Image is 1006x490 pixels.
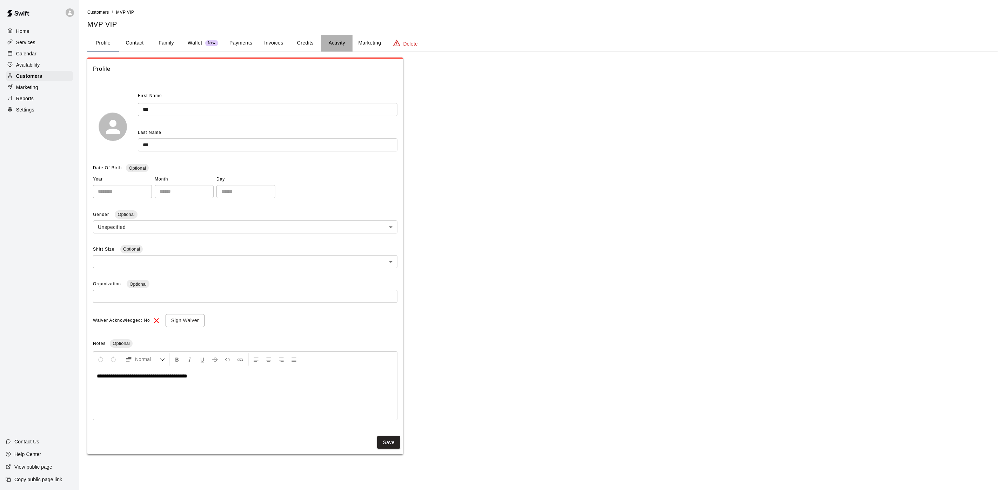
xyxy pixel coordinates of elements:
[93,174,152,185] span: Year
[87,10,109,15] span: Customers
[87,35,119,52] button: Profile
[224,35,258,52] button: Payments
[110,341,132,346] span: Optional
[87,35,998,52] div: basic tabs example
[205,41,218,45] span: New
[6,60,73,70] a: Availability
[93,64,397,74] span: Profile
[87,9,109,15] a: Customers
[16,95,34,102] p: Reports
[16,50,36,57] p: Calendar
[93,341,106,346] span: Notes
[288,353,300,366] button: Justify Align
[321,35,353,52] button: Activity
[353,35,387,52] button: Marketing
[119,35,150,52] button: Contact
[188,39,202,47] p: Wallet
[93,281,122,286] span: Organization
[122,353,168,366] button: Formatting Options
[14,451,41,458] p: Help Center
[6,37,73,48] a: Services
[115,212,137,217] span: Optional
[126,165,148,171] span: Optional
[14,476,62,483] p: Copy public page link
[196,353,208,366] button: Format Underline
[138,130,161,135] span: Last Name
[93,220,397,233] div: Unspecified
[93,212,110,217] span: Gender
[16,84,38,91] p: Marketing
[250,353,262,366] button: Left Align
[166,314,204,327] button: Sign Waiver
[116,10,134,15] span: MVP VIP
[6,26,73,36] a: Home
[93,165,122,170] span: Date Of Birth
[222,353,234,366] button: Insert Code
[16,39,35,46] p: Services
[289,35,321,52] button: Credits
[16,61,40,68] p: Availability
[150,35,182,52] button: Family
[377,436,400,449] button: Save
[275,353,287,366] button: Right Align
[155,174,214,185] span: Month
[234,353,246,366] button: Insert Link
[87,8,998,16] nav: breadcrumb
[95,353,107,366] button: Undo
[6,104,73,115] a: Settings
[6,48,73,59] a: Calendar
[403,40,418,47] p: Delete
[16,106,34,113] p: Settings
[171,353,183,366] button: Format Bold
[6,71,73,81] a: Customers
[16,73,42,80] p: Customers
[138,90,162,102] span: First Name
[87,20,998,29] h5: MVP VIP
[16,28,29,35] p: Home
[135,356,160,363] span: Normal
[14,463,52,470] p: View public page
[127,281,149,287] span: Optional
[112,8,113,16] li: /
[107,353,119,366] button: Redo
[120,246,143,252] span: Optional
[14,438,39,445] p: Contact Us
[216,174,275,185] span: Day
[258,35,289,52] button: Invoices
[93,247,116,252] span: Shirt Size
[6,93,73,104] a: Reports
[263,353,275,366] button: Center Align
[184,353,196,366] button: Format Italics
[93,315,150,326] span: Waiver Acknowledged: No
[6,82,73,93] a: Marketing
[209,353,221,366] button: Format Strikethrough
